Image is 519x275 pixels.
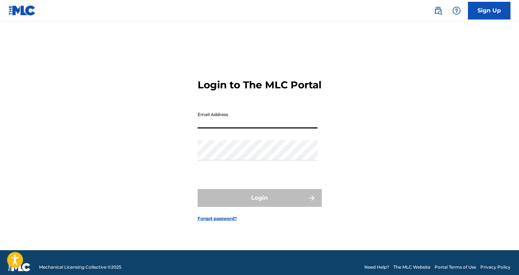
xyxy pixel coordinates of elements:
a: Sign Up [468,2,510,20]
a: Public Search [431,4,445,18]
img: MLC Logo [9,5,36,16]
a: Privacy Policy [480,264,510,270]
a: Portal Terms of Use [435,264,476,270]
div: Help [449,4,464,18]
h3: Login to The MLC Portal [198,79,321,91]
img: help [452,6,461,15]
span: Mechanical Licensing Collective © 2025 [39,264,121,270]
iframe: Chat Widget [484,241,519,275]
img: logo [9,263,31,271]
a: Forgot password? [198,215,237,222]
a: Need Help? [364,264,389,270]
img: search [434,6,442,15]
a: The MLC Website [393,264,430,270]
